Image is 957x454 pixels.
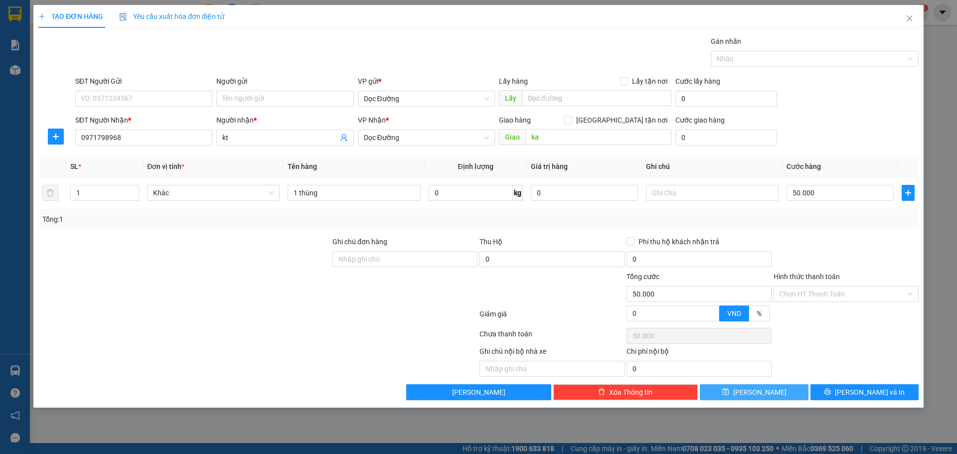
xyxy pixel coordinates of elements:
[522,90,671,106] input: Dọc đường
[810,384,919,400] button: printer[PERSON_NAME] và In
[711,37,741,45] label: Gán nhãn
[75,115,212,126] div: SĐT Người Nhận
[572,115,671,126] span: [GEOGRAPHIC_DATA] tận nơi
[75,76,212,87] div: SĐT Người Gửi
[478,308,626,326] div: Giảm giá
[609,387,652,398] span: Xóa Thông tin
[147,162,184,170] span: Đơn vị tính
[757,309,762,317] span: %
[479,238,502,246] span: Thu Hộ
[553,384,698,400] button: deleteXóa Thông tin
[128,185,139,193] span: Increase Value
[902,189,914,197] span: plus
[70,162,78,170] span: SL
[119,13,127,21] img: icon
[288,162,317,170] span: Tên hàng
[675,130,777,146] input: Cước giao hàng
[499,116,531,124] span: Giao hàng
[627,346,772,361] div: Chi phí nội bộ
[458,162,493,170] span: Định lượng
[708,306,719,313] span: Increase Value
[646,185,779,201] input: Ghi Chú
[131,194,137,200] span: down
[642,157,783,176] th: Ghi chú
[406,384,551,400] button: [PERSON_NAME]
[675,116,725,124] label: Cước giao hàng
[42,185,58,201] button: delete
[675,91,777,107] input: Cước lấy hàng
[452,387,505,398] span: [PERSON_NAME]
[733,387,787,398] span: [PERSON_NAME]
[358,116,386,124] span: VP Nhận
[332,251,478,267] input: Ghi chú đơn hàng
[787,162,821,170] span: Cước hàng
[48,133,63,141] span: plus
[711,307,717,313] span: up
[708,313,719,321] span: Decrease Value
[478,328,626,346] div: Chưa thanh toán
[131,187,137,193] span: up
[824,388,831,396] span: printer
[499,90,522,106] span: Lấy
[711,314,717,320] span: down
[675,77,720,85] label: Cước lấy hàng
[216,76,353,87] div: Người gửi
[288,185,420,201] input: VD: Bàn, Ghế
[153,185,274,200] span: Khác
[627,273,659,281] span: Tổng cước
[896,5,924,33] button: Close
[364,91,489,106] span: Dọc Đường
[364,130,489,145] span: Dọc Đường
[700,384,808,400] button: save[PERSON_NAME]
[598,388,605,396] span: delete
[499,77,528,85] span: Lấy hàng
[513,185,523,201] span: kg
[531,185,638,201] input: 0
[902,185,915,201] button: plus
[38,13,45,20] span: plus
[38,12,103,20] span: TẠO ĐƠN HÀNG
[628,76,671,87] span: Lấy tận nơi
[727,309,741,317] span: VND
[358,76,495,87] div: VP gửi
[835,387,905,398] span: [PERSON_NAME] và In
[499,129,525,145] span: Giao
[525,129,671,145] input: Dọc đường
[332,238,387,246] label: Ghi chú đơn hàng
[42,214,369,225] div: Tổng: 1
[906,14,914,22] span: close
[722,388,729,396] span: save
[128,193,139,200] span: Decrease Value
[479,361,625,377] input: Nhập ghi chú
[119,12,224,20] span: Yêu cầu xuất hóa đơn điện tử
[340,134,348,142] span: user-add
[216,115,353,126] div: Người nhận
[48,129,64,145] button: plus
[635,236,723,247] span: Phí thu hộ khách nhận trả
[531,162,568,170] span: Giá trị hàng
[479,346,625,361] div: Ghi chú nội bộ nhà xe
[774,273,840,281] label: Hình thức thanh toán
